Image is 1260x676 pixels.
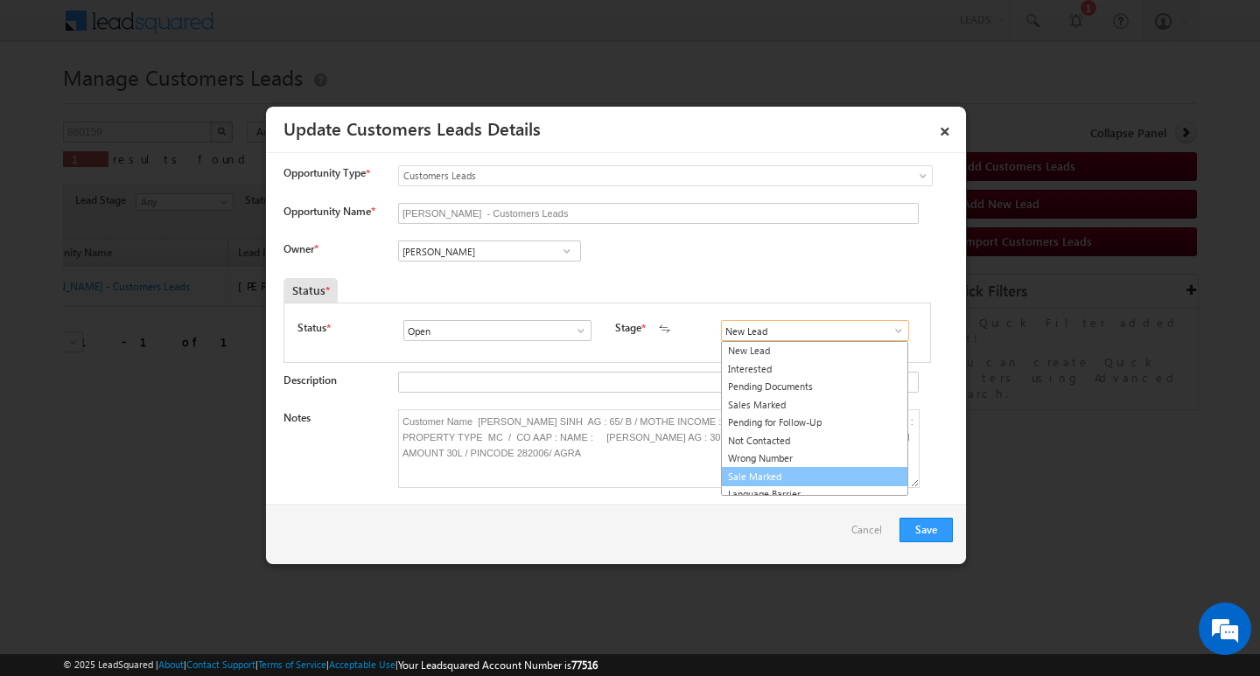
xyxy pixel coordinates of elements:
[565,322,587,339] a: Show All Items
[238,539,318,562] em: Start Chat
[722,342,907,360] a: New Lead
[283,115,541,140] a: Update Customers Leads Details
[722,396,907,415] a: Sales Marked
[158,659,184,670] a: About
[883,322,905,339] a: Show All Items
[899,518,953,542] button: Save
[398,240,581,261] input: Type to Search
[398,165,933,186] a: Customers Leads
[91,92,294,115] div: Chat with us now
[283,278,338,303] div: Status
[258,659,326,670] a: Terms of Service
[930,113,960,143] a: ×
[722,378,907,396] a: Pending Documents
[283,411,311,424] label: Notes
[722,414,907,432] a: Pending for Follow-Up
[186,659,255,670] a: Contact Support
[722,485,907,504] a: Language Barrier
[329,659,395,670] a: Acceptable Use
[287,9,329,51] div: Minimize live chat window
[403,320,591,341] input: Type to Search
[23,162,319,524] textarea: Type your message and hit 'Enter'
[851,518,891,551] a: Cancel
[571,659,598,672] span: 77516
[283,205,374,218] label: Opportunity Name
[63,657,598,673] span: © 2025 LeadSquared | | | | |
[283,373,337,387] label: Description
[399,168,861,184] span: Customers Leads
[722,450,907,468] a: Wrong Number
[722,432,907,450] a: Not Contacted
[297,320,326,336] label: Status
[30,92,73,115] img: d_60004797649_company_0_60004797649
[722,360,907,379] a: Interested
[283,165,366,181] span: Opportunity Type
[615,320,641,336] label: Stage
[556,242,577,260] a: Show All Items
[721,320,909,341] input: Type to Search
[398,659,598,672] span: Your Leadsquared Account Number is
[721,467,908,487] a: Sale Marked
[283,242,318,255] label: Owner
